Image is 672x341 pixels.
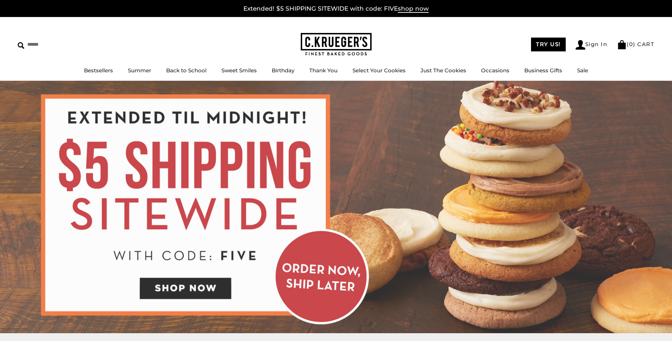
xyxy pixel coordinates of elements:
span: 0 [629,41,633,47]
span: shop now [398,5,429,13]
img: Account [576,40,585,50]
a: Thank You [309,67,338,74]
a: (0) CART [617,41,654,47]
a: Back to School [166,67,207,74]
a: Occasions [481,67,509,74]
a: Bestsellers [84,67,113,74]
a: Summer [128,67,151,74]
img: C.KRUEGER'S [301,33,372,56]
a: Extended! $5 SHIPPING SITEWIDE with code: FIVEshop now [243,5,429,13]
input: Search [18,39,102,50]
img: Bag [617,40,627,49]
img: Search [18,42,24,49]
a: Birthday [272,67,294,74]
a: Sale [577,67,588,74]
a: Business Gifts [524,67,562,74]
a: Sweet Smiles [221,67,257,74]
a: Just The Cookies [420,67,466,74]
a: Sign In [576,40,608,50]
a: Select Your Cookies [352,67,406,74]
a: TRY US! [531,38,566,51]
